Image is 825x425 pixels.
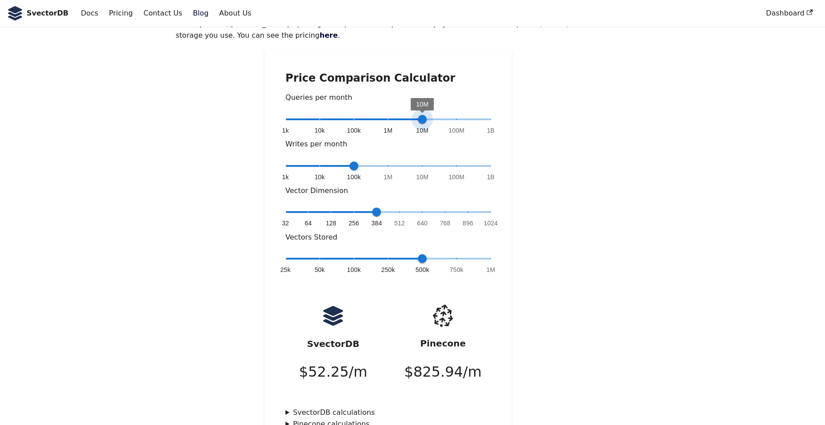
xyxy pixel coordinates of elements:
[27,8,68,19] b: SvectorDB
[104,6,138,21] a: Pricing
[371,219,382,228] span: 384
[286,92,491,103] p: Queries per month
[384,126,393,135] span: 1M
[326,219,337,228] span: 128
[75,6,103,21] a: Docs
[314,265,325,274] span: 50k
[448,126,464,135] span: 100M
[176,18,601,42] p: In comparison, [PERSON_NAME]'s pricing is simple and transparent. You pay for the number of queri...
[394,219,405,228] span: 512
[417,219,428,228] span: 640
[7,6,23,20] img: SvectorDB Logo
[307,338,359,349] strong: SvectorDB
[347,126,361,135] span: 100k
[286,185,491,197] p: Vector Dimension
[347,265,361,274] span: 100k
[322,305,344,327] img: logo.svg
[426,299,460,332] img: pinecone.png
[440,219,451,228] span: 768
[188,6,214,21] a: Blog
[280,265,291,274] span: 25k
[487,265,495,274] span: 1M
[214,6,256,21] a: About Us
[282,126,289,135] span: 1k
[761,6,818,21] a: Dashboard
[420,338,466,349] strong: Pinecone
[314,126,325,135] span: 10k
[450,265,464,274] span: 750k
[286,407,491,418] summary: SvectorDB calculations
[416,126,428,135] span: 10M
[286,71,491,85] h2: Price Comparison Calculator
[463,219,473,228] span: 896
[416,265,429,274] span: 500k
[416,101,428,108] span: 10M
[305,219,312,228] span: 64
[484,219,498,228] span: 1024
[349,219,359,228] span: 256
[416,173,428,181] span: 10M
[138,6,187,21] a: Contact Us
[384,173,393,181] span: 1M
[7,6,68,20] a: SvectorDB LogoSvectorDB
[282,219,289,228] span: 32
[487,173,495,181] span: 1B
[381,265,395,274] span: 250k
[314,173,325,181] span: 10k
[286,138,491,150] p: Writes per month
[320,31,338,39] a: here
[347,173,361,181] span: 100k
[448,173,464,181] span: 100M
[487,126,495,135] span: 1B
[282,173,289,181] span: 1k
[299,360,367,384] p: $ 52.25 /m
[286,232,491,243] p: Vectors Stored
[405,360,482,384] p: $ 825.94 /m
